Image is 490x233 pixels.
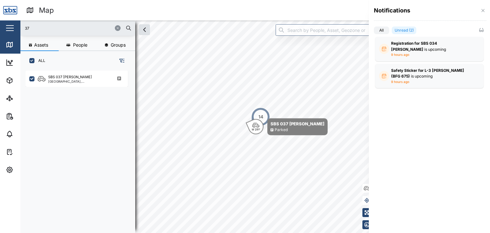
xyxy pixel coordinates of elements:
div: is upcoming [391,68,468,79]
h4: Notifications [374,6,410,15]
label: Unread (2) [392,26,416,34]
label: All [374,26,389,34]
strong: Registration for SBS 034 [PERSON_NAME] [391,41,437,52]
div: is upcoming [391,41,468,52]
div: 9 hours ago [391,79,409,85]
div: 9 hours ago [391,52,409,57]
strong: Safety Sticker for L-3 [PERSON_NAME] (BFG 675) [391,68,464,79]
